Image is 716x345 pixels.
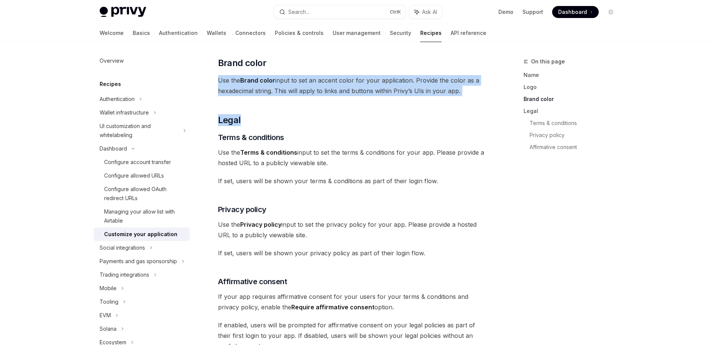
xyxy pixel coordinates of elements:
a: Security [390,24,411,42]
span: Legal [218,114,241,126]
div: UI customization and whitelabeling [100,122,179,140]
a: Wallets [207,24,226,42]
div: Mobile [100,284,117,293]
a: Connectors [235,24,266,42]
a: Welcome [100,24,124,42]
a: Affirmative consent [530,141,623,153]
div: Tooling [100,297,118,306]
span: On this page [531,57,565,66]
div: Managing your allow list with Airtable [104,207,185,225]
h5: Recipes [100,80,121,89]
a: Legal [524,105,623,117]
a: Privacy policy [530,129,623,141]
div: Wallet infrastructure [100,108,149,117]
div: EVM [100,311,111,320]
a: Authentication [159,24,198,42]
a: Configure allowed OAuth redirect URLs [94,182,190,205]
span: Use the input to set an accent color for your application. Provide the color as a hexadecimal str... [218,75,489,96]
div: Trading integrations [100,270,149,279]
strong: Require affirmative consent [291,303,374,311]
a: Logo [524,81,623,93]
a: Overview [94,54,190,68]
a: Demo [498,8,513,16]
span: Ask AI [422,8,437,16]
div: Overview [100,56,124,65]
div: Social integrations [100,243,145,252]
a: Brand color [524,93,623,105]
a: Configure account transfer [94,155,190,169]
span: If set, users will be shown your privacy policy as part of their login flow. [218,248,489,258]
button: Toggle dark mode [605,6,617,18]
div: Dashboard [100,144,127,153]
div: Solana [100,324,117,333]
div: Search... [288,8,309,17]
span: Affirmative consent [218,276,287,287]
a: Recipes [420,24,442,42]
a: User management [333,24,381,42]
span: Brand color [218,57,266,69]
span: If set, users will be shown your terms & conditions as part of their login flow. [218,176,489,186]
span: Use the input to set the terms & conditions for your app. Please provide a hosted URL to a public... [218,147,489,168]
div: Payments and gas sponsorship [100,257,177,266]
span: Dashboard [558,8,587,16]
a: Policies & controls [275,24,324,42]
span: Terms & conditions [218,132,284,143]
span: Privacy policy [218,204,266,215]
a: Managing your allow list with Airtable [94,205,190,227]
a: Basics [133,24,150,42]
a: Customize your application [94,227,190,241]
strong: Brand color [240,77,275,84]
span: Use the input to set the privacy policy for your app. Please provide a hosted URL to a publicly v... [218,219,489,240]
div: Configure allowed OAuth redirect URLs [104,185,185,203]
span: Ctrl K [390,9,401,15]
a: Name [524,69,623,81]
button: Search...CtrlK [274,5,406,19]
span: If your app requires affirmative consent for your users for your terms & conditions and privacy p... [218,291,489,312]
a: Support [522,8,543,16]
strong: Privacy policy [240,221,282,228]
div: Configure allowed URLs [104,171,164,180]
a: Terms & conditions [530,117,623,129]
div: Configure account transfer [104,158,171,167]
strong: Terms & conditions [240,149,297,156]
a: API reference [451,24,486,42]
button: Ask AI [409,5,442,19]
div: Customize your application [104,230,177,239]
a: Dashboard [552,6,599,18]
img: light logo [100,7,146,17]
div: Authentication [100,95,135,104]
a: Configure allowed URLs [94,169,190,182]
